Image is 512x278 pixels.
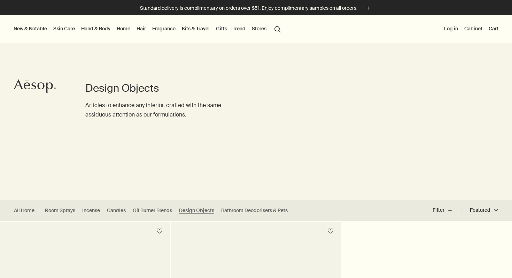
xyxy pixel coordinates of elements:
button: Save to cabinet [324,225,337,238]
nav: supplementary [443,15,500,43]
button: Log in [443,24,459,33]
a: Fragrance [151,24,177,33]
button: Filter [433,202,461,219]
p: Articles to enhance any interior, crafted with the same assiduous attention as our formulations. [85,100,228,119]
a: Incense [82,207,100,214]
a: All Home [14,207,34,214]
button: Featured [461,202,498,219]
a: Candles [107,207,126,214]
a: Skin Care [52,24,76,33]
button: Cart [487,24,500,33]
button: Standard delivery is complimentary on orders over $51. Enjoy complimentary samples on all orders. [140,4,372,12]
a: Design Objects [179,207,214,214]
a: Aesop [12,77,57,97]
button: Save to cabinet [153,225,166,238]
h1: Design Objects [85,81,228,95]
a: Kits & Travel [180,24,211,33]
button: Open search [271,22,284,35]
a: Home [115,24,132,33]
a: Hair [135,24,147,33]
button: New & Notable [12,24,48,33]
a: Read [232,24,247,33]
a: Oil Burner Blends [133,207,172,214]
button: Stores [250,24,268,33]
a: Gifts [215,24,228,33]
svg: Aesop [14,79,56,93]
a: Cabinet [463,24,484,33]
a: Room Sprays [45,207,75,214]
p: Standard delivery is complimentary on orders over $51. Enjoy complimentary samples on all orders. [140,5,357,12]
a: Bathroom Deodorisers & Pets [221,207,288,214]
nav: primary [12,15,284,43]
a: Hand & Body [80,24,112,33]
